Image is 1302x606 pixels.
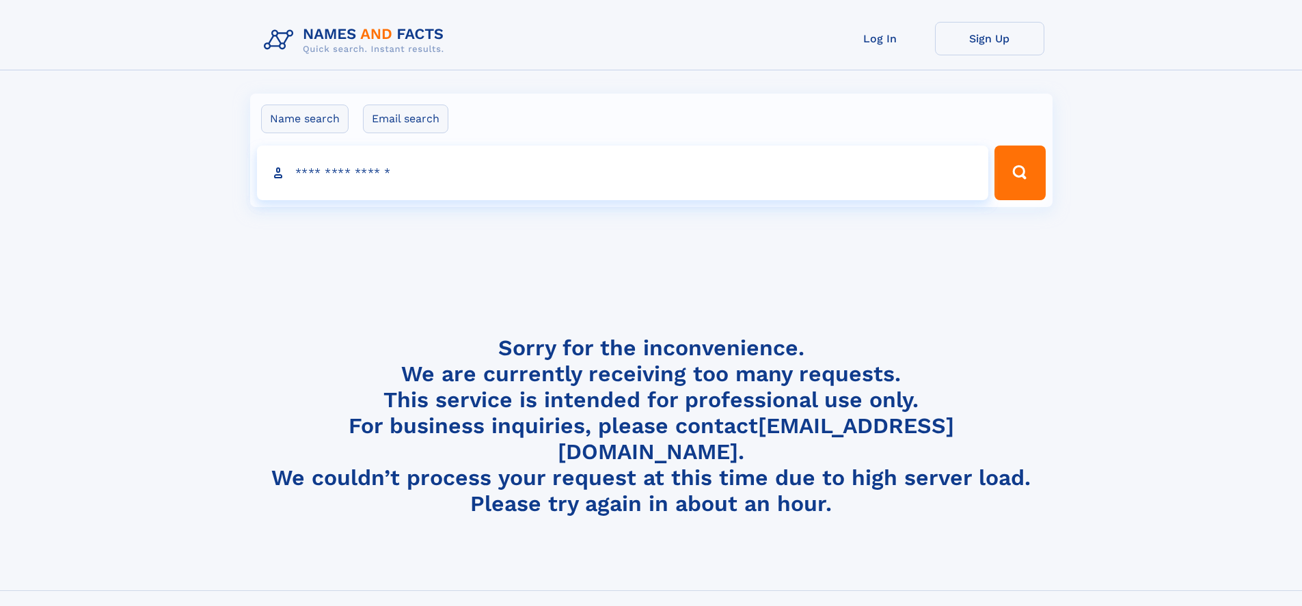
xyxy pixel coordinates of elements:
[261,105,349,133] label: Name search
[258,335,1044,517] h4: Sorry for the inconvenience. We are currently receiving too many requests. This service is intend...
[257,146,989,200] input: search input
[994,146,1045,200] button: Search Button
[363,105,448,133] label: Email search
[558,413,954,465] a: [EMAIL_ADDRESS][DOMAIN_NAME]
[258,22,455,59] img: Logo Names and Facts
[935,22,1044,55] a: Sign Up
[826,22,935,55] a: Log In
